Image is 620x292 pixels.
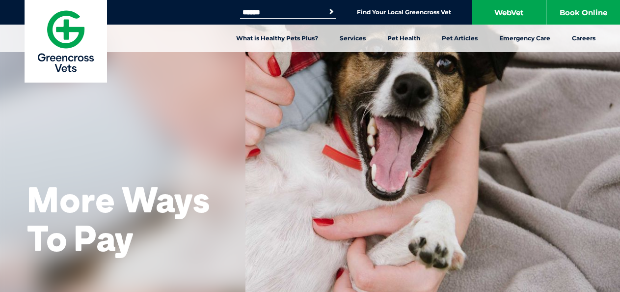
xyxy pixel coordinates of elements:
a: Careers [561,25,606,52]
button: Search [326,7,336,17]
h2: More Ways To Pay [27,180,218,258]
a: Find Your Local Greencross Vet [357,8,451,16]
a: Services [329,25,377,52]
a: Pet Health [377,25,431,52]
a: Emergency Care [488,25,561,52]
a: What is Healthy Pets Plus? [225,25,329,52]
a: Pet Articles [431,25,488,52]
